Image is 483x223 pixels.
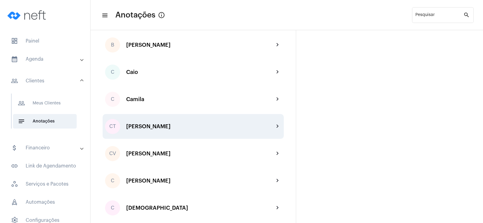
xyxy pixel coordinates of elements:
[11,180,18,188] span: sidenav icon
[126,69,274,75] div: Caio
[105,37,120,53] div: B
[274,204,281,212] mat-icon: chevron_right
[18,100,25,107] mat-icon: sidenav icon
[4,91,90,137] div: sidenav iconClientes
[11,56,81,63] mat-panel-title: Agenda
[274,123,281,130] mat-icon: chevron_right
[13,96,77,110] span: Meus Clientes
[158,11,165,19] mat-icon: info_outlined
[126,123,274,129] div: [PERSON_NAME]
[101,12,107,19] mat-icon: sidenav icon
[11,77,81,84] mat-panel-title: Clientes
[274,41,281,49] mat-icon: chevron_right
[463,11,471,19] mat-icon: search
[11,162,18,170] mat-icon: sidenav icon
[11,77,18,84] mat-icon: sidenav icon
[11,37,18,45] span: sidenav icon
[274,177,281,184] mat-icon: chevron_right
[6,177,84,191] span: Serviços e Pacotes
[6,34,84,48] span: Painel
[105,146,120,161] div: CV
[126,151,274,157] div: [PERSON_NAME]
[4,52,90,66] mat-expansion-panel-header: sidenav iconAgenda
[105,65,120,80] div: C
[6,159,84,173] span: Link de Agendamento
[18,118,25,125] mat-icon: sidenav icon
[115,10,155,20] span: Anotações
[274,150,281,157] mat-icon: chevron_right
[105,173,120,188] div: C
[415,14,463,19] input: Pesquisar
[274,68,281,76] mat-icon: chevron_right
[126,178,274,184] div: [PERSON_NAME]
[13,114,77,129] span: Anotações
[274,96,281,103] mat-icon: chevron_right
[5,3,50,27] img: logo-neft-novo-2.png
[11,144,18,151] mat-icon: sidenav icon
[11,144,81,151] mat-panel-title: Financeiro
[105,119,120,134] div: CT
[11,56,18,63] mat-icon: sidenav icon
[4,71,90,91] mat-expansion-panel-header: sidenav iconClientes
[4,141,90,155] mat-expansion-panel-header: sidenav iconFinanceiro
[6,195,84,209] span: Automações
[126,205,274,211] div: [DEMOGRAPHIC_DATA]
[105,92,120,107] div: C
[105,200,120,215] div: C
[126,42,274,48] div: [PERSON_NAME]
[126,96,274,102] div: Camila
[11,199,18,206] span: sidenav icon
